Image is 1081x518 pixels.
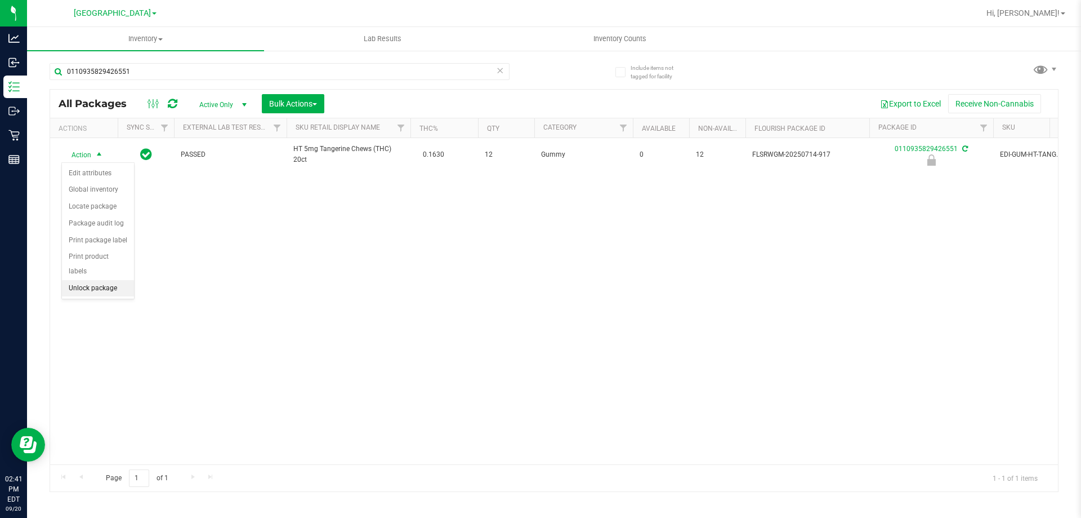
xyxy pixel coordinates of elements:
[11,428,45,462] iframe: Resource center
[485,149,528,160] span: 12
[873,94,948,113] button: Export to Excel
[640,149,682,160] span: 0
[642,125,676,132] a: Available
[1002,123,1015,131] a: SKU
[975,118,993,138] a: Filter
[349,34,417,44] span: Lab Results
[74,8,151,18] span: [GEOGRAPHIC_DATA]
[92,147,106,163] span: select
[62,215,134,232] li: Package audit log
[262,94,324,113] button: Bulk Actions
[614,118,633,138] a: Filter
[961,145,968,153] span: Sync from Compliance System
[183,123,271,131] a: External Lab Test Result
[8,130,20,141] inline-svg: Retail
[264,27,501,51] a: Lab Results
[8,154,20,165] inline-svg: Reports
[698,125,748,132] a: Non-Available
[501,27,738,51] a: Inventory Counts
[62,165,134,182] li: Edit attributes
[269,99,317,108] span: Bulk Actions
[155,118,174,138] a: Filter
[293,144,404,165] span: HT 5mg Tangerine Chews (THC) 20ct
[181,149,280,160] span: PASSED
[696,149,739,160] span: 12
[986,8,1060,17] span: Hi, [PERSON_NAME]!
[127,123,170,131] a: Sync Status
[419,125,438,132] a: THC%
[50,63,510,80] input: Search Package ID, Item Name, SKU, Lot or Part Number...
[27,34,264,44] span: Inventory
[392,118,410,138] a: Filter
[496,63,504,78] span: Clear
[8,81,20,92] inline-svg: Inventory
[578,34,662,44] span: Inventory Counts
[27,27,264,51] a: Inventory
[59,125,113,132] div: Actions
[61,147,92,163] span: Action
[868,154,995,166] div: Newly Received
[541,149,626,160] span: Gummy
[948,94,1041,113] button: Receive Non-Cannabis
[62,249,134,280] li: Print product labels
[96,470,177,487] span: Page of 1
[8,105,20,117] inline-svg: Outbound
[62,181,134,198] li: Global inventory
[5,474,22,504] p: 02:41 PM EDT
[631,64,687,81] span: Include items not tagged for facility
[984,470,1047,486] span: 1 - 1 of 1 items
[752,149,863,160] span: FLSRWGM-20250714-917
[543,123,577,131] a: Category
[417,147,450,163] span: 0.1630
[62,198,134,215] li: Locate package
[296,123,380,131] a: Sku Retail Display Name
[268,118,287,138] a: Filter
[62,232,134,249] li: Print package label
[140,147,152,162] span: In Sync
[62,280,134,297] li: Unlock package
[754,125,825,132] a: Flourish Package ID
[878,123,917,131] a: Package ID
[8,33,20,44] inline-svg: Analytics
[5,504,22,513] p: 09/20
[895,145,958,153] a: 0110935829426551
[129,470,149,487] input: 1
[8,57,20,68] inline-svg: Inbound
[487,125,499,132] a: Qty
[59,98,138,110] span: All Packages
